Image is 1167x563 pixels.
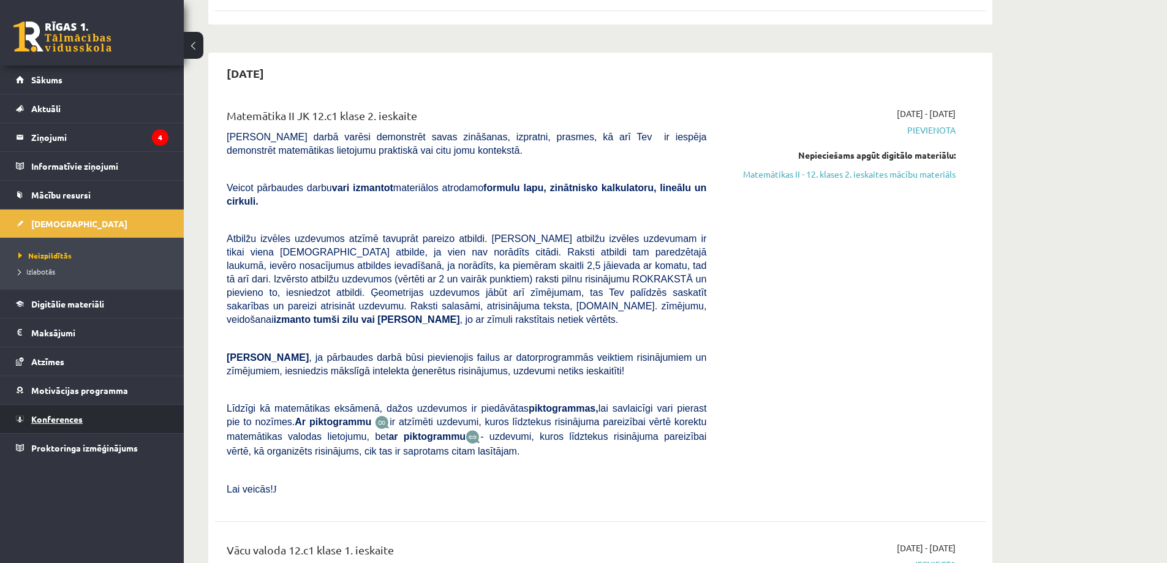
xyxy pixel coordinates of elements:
[18,251,72,260] span: Neizpildītās
[16,66,168,94] a: Sākums
[16,290,168,318] a: Digitālie materiāli
[16,319,168,347] a: Maksājumi
[31,189,91,200] span: Mācību resursi
[725,168,956,181] a: Matemātikas II - 12. klases 2. ieskaites mācību materiāls
[227,417,706,442] span: ir atzīmēti uzdevumi, kuros līdztekus risinājuma pareizībai vērtē korektu matemātikas valodas lie...
[31,356,64,367] span: Atzīmes
[274,314,311,325] b: izmanto
[18,250,172,261] a: Neizpildītās
[295,417,371,427] b: Ar piktogrammu
[31,218,127,229] span: [DEMOGRAPHIC_DATA]
[227,183,706,206] span: Veicot pārbaudes darbu materiālos atrodamo
[16,347,168,376] a: Atzīmes
[16,181,168,209] a: Mācību resursi
[332,183,393,193] b: vari izmantot
[18,266,55,276] span: Izlabotās
[16,434,168,462] a: Proktoringa izmēģinājums
[227,183,706,206] b: formulu lapu, zinātnisko kalkulatoru, lineālu un cirkuli.
[227,403,706,427] span: Līdzīgi kā matemātikas eksāmenā, dažos uzdevumos ir piedāvātas lai savlaicīgi vari pierast pie to...
[18,266,172,277] a: Izlabotās
[31,74,62,85] span: Sākums
[529,403,599,414] b: piktogrammas,
[16,405,168,433] a: Konferences
[31,442,138,453] span: Proktoringa izmēģinājums
[227,132,706,156] span: [PERSON_NAME] darbā varēsi demonstrēt savas zināšanas, izpratni, prasmes, kā arī Tev ir iespēja d...
[16,152,168,180] a: Informatīvie ziņojumi
[16,94,168,123] a: Aktuāli
[725,124,956,137] span: Pievienota
[897,107,956,120] span: [DATE] - [DATE]
[466,430,480,444] img: wKvN42sLe3LLwAAAABJRU5ErkJggg==
[375,415,390,429] img: JfuEzvunn4EvwAAAAASUVORK5CYII=
[31,152,168,180] legend: Informatīvie ziņojumi
[31,123,168,151] legend: Ziņojumi
[725,149,956,162] div: Nepieciešams apgūt digitālo materiālu:
[16,123,168,151] a: Ziņojumi4
[13,21,111,52] a: Rīgas 1. Tālmācības vidusskola
[273,484,277,494] span: J
[31,414,83,425] span: Konferences
[31,385,128,396] span: Motivācijas programma
[897,542,956,554] span: [DATE] - [DATE]
[16,210,168,238] a: [DEMOGRAPHIC_DATA]
[227,107,706,130] div: Matemātika II JK 12.c1 klase 2. ieskaite
[31,298,104,309] span: Digitālie materiāli
[227,352,706,376] span: , ja pārbaudes darbā būsi pievienojis failus ar datorprogrammās veiktiem risinājumiem un zīmējumi...
[227,484,273,494] span: Lai veicās!
[31,103,61,114] span: Aktuāli
[227,233,706,325] span: Atbilžu izvēles uzdevumos atzīmē tavuprāt pareizo atbildi. [PERSON_NAME] atbilžu izvēles uzdevuma...
[31,319,168,347] legend: Maksājumi
[16,376,168,404] a: Motivācijas programma
[214,59,276,88] h2: [DATE]
[152,129,168,146] i: 4
[388,431,466,442] b: ar piktogrammu
[313,314,459,325] b: tumši zilu vai [PERSON_NAME]
[227,352,309,363] span: [PERSON_NAME]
